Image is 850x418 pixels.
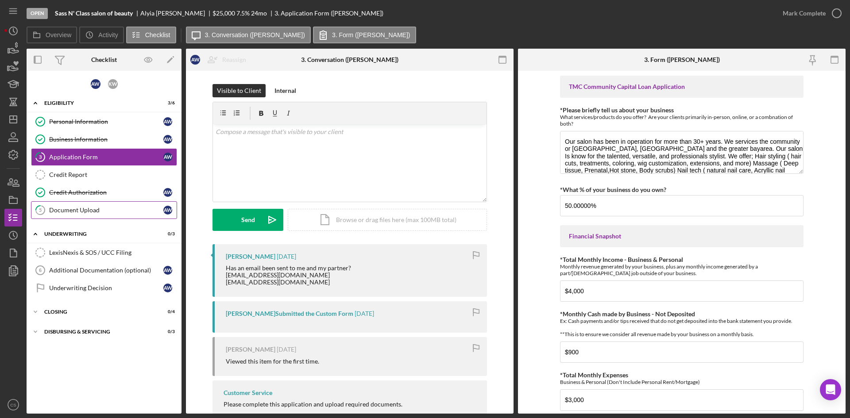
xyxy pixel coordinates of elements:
[4,396,22,414] button: CS
[98,31,118,38] label: Activity
[226,310,353,317] div: [PERSON_NAME] Submitted the Custom Form
[313,27,416,43] button: 3. Form ([PERSON_NAME])
[212,84,266,97] button: Visible to Client
[355,310,374,317] time: 2025-08-22 17:00
[49,249,177,256] div: LexisNexis & SOS / UCC Filing
[163,135,172,144] div: A W
[31,261,177,279] a: 6Additional Documentation (optional)AW
[560,256,683,263] label: *Total Monthly Income - Business & Personal
[159,100,175,106] div: 3 / 6
[224,401,402,408] div: Please complete this application and upload required documents.
[27,8,48,19] div: Open
[226,346,275,353] div: [PERSON_NAME]
[277,346,296,353] time: 2025-08-21 17:34
[190,55,200,65] div: A W
[46,31,71,38] label: Overview
[91,56,117,63] div: Checklist
[31,113,177,130] a: Personal InformationAW
[569,233,795,240] div: Financial Snapshot
[44,329,153,334] div: Disbursing & Servicing
[560,371,628,379] label: *Total Monthly Expenses
[560,186,666,193] label: *What % of your business do you own?
[820,379,841,400] div: Open Intercom Messenger
[55,10,133,17] b: Sass N' Class salon of beauty
[569,83,795,90] div: TMC Community Capital Loan Application
[163,284,172,292] div: A W
[560,131,804,173] textarea: Our salon has been in operation for more than 30+ years. We services the community or [GEOGRAPHIC...
[10,403,16,407] text: CS
[27,27,77,43] button: Overview
[224,389,272,396] div: Customer Service
[274,84,296,97] div: Internal
[126,27,176,43] button: Checklist
[212,9,235,17] span: $25,000
[163,206,172,215] div: A W
[31,148,177,166] a: 3Application FormAW
[163,117,172,126] div: A W
[49,207,163,214] div: Document Upload
[217,84,261,97] div: Visible to Client
[159,231,175,237] div: 0 / 3
[226,253,275,260] div: [PERSON_NAME]
[49,189,163,196] div: Credit Authorization
[31,279,177,297] a: Underwriting DecisionAW
[270,84,301,97] button: Internal
[163,153,172,161] div: A W
[226,265,352,286] div: Has an email been sent to me and my partner? [EMAIL_ADDRESS][DOMAIN_NAME] [EMAIL_ADDRESS][DOMAIN_...
[159,329,175,334] div: 0 / 3
[49,267,163,274] div: Additional Documentation (optional)
[783,4,826,22] div: Mark Complete
[560,379,804,385] div: Business & Personal (Don't Include Personal Rent/Mortgage)
[560,114,804,127] div: What services/products do you offer? Are your clients primarily in-person, online, or a combnatio...
[39,207,42,213] tspan: 5
[205,31,305,38] label: 3. Conversation ([PERSON_NAME])
[163,266,172,275] div: A W
[186,27,311,43] button: 3. Conversation ([PERSON_NAME])
[560,106,674,114] label: *Please briefly tell us about your business
[226,358,319,365] div: Viewed this item for the first time.
[774,4,846,22] button: Mark Complete
[49,136,163,143] div: Business Information
[91,79,100,89] div: A W
[212,209,283,231] button: Send
[301,56,398,63] div: 3. Conversation ([PERSON_NAME])
[277,253,296,260] time: 2025-08-26 17:34
[31,184,177,201] a: Credit AuthorizationAW
[163,188,172,197] div: A W
[49,284,163,291] div: Underwriting Decision
[49,118,163,125] div: Personal Information
[159,309,175,314] div: 0 / 4
[241,209,255,231] div: Send
[332,31,410,38] label: 3. Form ([PERSON_NAME])
[79,27,124,43] button: Activity
[31,244,177,261] a: LexisNexis & SOS / UCC Filing
[31,201,177,219] a: 5Document UploadAW
[108,79,118,89] div: K W
[274,10,383,17] div: 3. Application Form ([PERSON_NAME])
[49,153,163,161] div: Application Form
[140,10,212,17] div: Alyia [PERSON_NAME]
[186,51,255,69] button: AWReassign
[644,56,720,63] div: 3. Form ([PERSON_NAME])
[39,154,42,160] tspan: 3
[39,268,42,273] tspan: 6
[44,309,153,314] div: Closing
[44,231,153,237] div: Underwriting
[145,31,170,38] label: Checklist
[44,100,153,106] div: Eligibility
[560,263,804,276] div: Monthly revenue generated by your business, plus any monthly income generated by a part/[DEMOGRAP...
[222,51,246,69] div: Reassign
[251,10,267,17] div: 24 mo
[560,318,804,337] div: Ex: Cash payments and/or tips received that do not get deposited into the bank statement you prov...
[31,130,177,148] a: Business InformationAW
[49,171,177,178] div: Credit Report
[31,166,177,184] a: Credit Report
[560,310,695,318] label: *Monthly Cash made by Business - Not Deposited
[236,10,250,17] div: 7.5 %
